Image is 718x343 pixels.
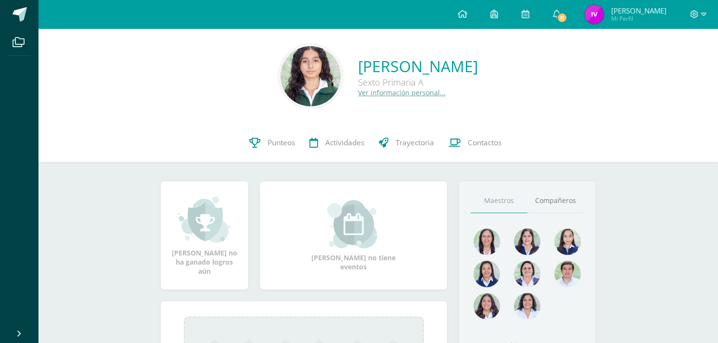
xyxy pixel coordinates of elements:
[372,124,441,162] a: Trayectoria
[358,76,478,88] div: Sexto Primaria A
[585,5,604,24] img: 63131e9f9ecefa68a367872e9c6fe8c2.png
[396,138,434,148] span: Trayectoria
[514,261,540,287] img: 674848b92a8dd628d3cff977652c0a9e.png
[358,88,446,97] a: Ver información personal...
[305,200,401,271] div: [PERSON_NAME] no tiene eventos
[268,138,295,148] span: Punteos
[474,293,500,319] img: 36a62958e634794b0cbff80e05315532.png
[611,14,667,23] span: Mi Perfil
[327,200,380,248] img: event_small.png
[170,195,239,276] div: [PERSON_NAME] no ha ganado logros aún
[281,46,341,106] img: 7d97b54776ac47dfabcdc0df5744d5cf.png
[242,124,302,162] a: Punteos
[178,195,231,243] img: achievement_small.png
[527,189,584,213] a: Compañeros
[514,229,540,255] img: 622beff7da537a3f0b3c15e5b2b9eed9.png
[474,261,500,287] img: 6ddd1834028c492d783a9ed76c16c693.png
[474,229,500,255] img: 78f4197572b4db04b380d46154379998.png
[554,261,581,287] img: f0af4734c025b990c12c69d07632b04a.png
[468,138,501,148] span: Contactos
[611,6,667,15] span: [PERSON_NAME]
[302,124,372,162] a: Actividades
[441,124,509,162] a: Contactos
[471,189,527,213] a: Maestros
[557,13,567,23] span: 11
[554,229,581,255] img: e0582db7cc524a9960c08d03de9ec803.png
[325,138,364,148] span: Actividades
[358,56,478,76] a: [PERSON_NAME]
[514,293,540,319] img: 74e021dbc1333a55a6a6352084f0f183.png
